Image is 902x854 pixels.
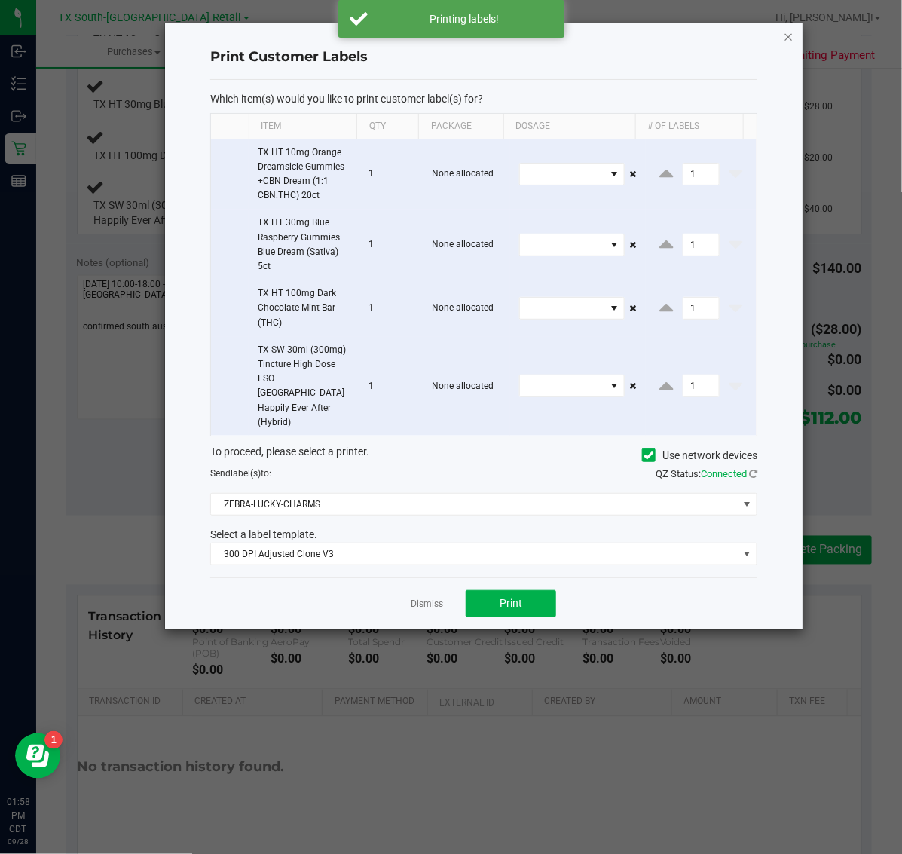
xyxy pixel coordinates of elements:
[211,543,738,565] span: 300 DPI Adjusted Clone V3
[359,337,423,436] td: 1
[423,139,511,210] td: None allocated
[44,731,63,749] iframe: Resource center unread badge
[503,114,634,139] th: Dosage
[423,280,511,337] td: None allocated
[656,468,757,479] span: QZ Status:
[376,11,553,26] div: Printing labels!
[359,139,423,210] td: 1
[210,92,757,106] p: Which item(s) would you like to print customer label(s) for?
[466,590,556,617] button: Print
[249,139,360,210] td: TX HT 10mg Orange Dreamsicle Gummies +CBN Dream (1:1 CBN:THC) 20ct
[701,468,747,479] span: Connected
[642,448,757,464] label: Use network devices
[635,114,744,139] th: # of labels
[418,114,503,139] th: Package
[211,494,738,515] span: ZEBRA-LUCKY-CHARMS
[249,337,360,436] td: TX SW 30ml (300mg) Tincture High Dose FSO [GEOGRAPHIC_DATA] Happily Ever After (Hybrid)
[199,527,769,543] div: Select a label template.
[249,114,357,139] th: Item
[359,210,423,280] td: 1
[500,597,522,609] span: Print
[249,210,360,280] td: TX HT 30mg Blue Raspberry Gummies Blue Dream (Sativa) 5ct
[423,210,511,280] td: None allocated
[199,444,769,467] div: To proceed, please select a printer.
[231,468,261,479] span: label(s)
[423,337,511,436] td: None allocated
[359,280,423,337] td: 1
[411,598,443,611] a: Dismiss
[15,733,60,779] iframe: Resource center
[210,47,757,67] h4: Print Customer Labels
[356,114,418,139] th: Qty
[210,468,271,479] span: Send to:
[249,280,360,337] td: TX HT 100mg Dark Chocolate Mint Bar (THC)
